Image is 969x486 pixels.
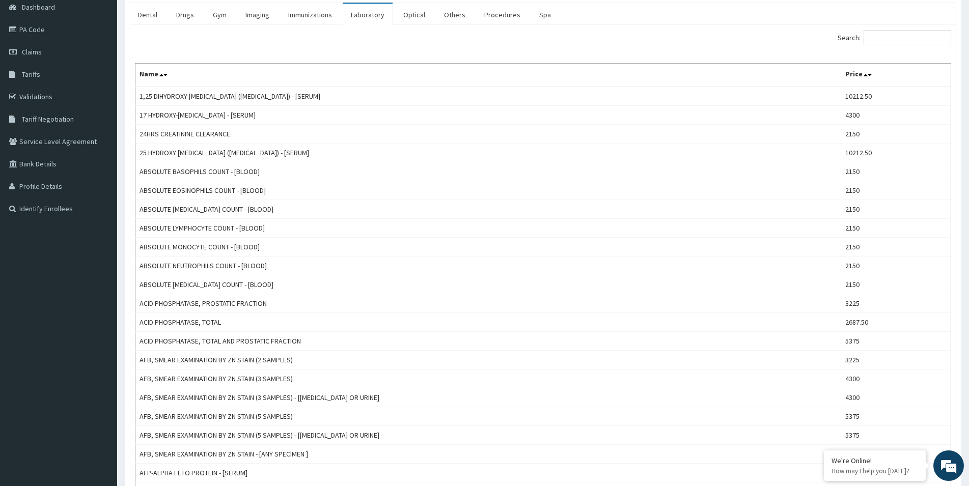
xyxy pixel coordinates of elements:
td: AFB, SMEAR EXAMINATION BY ZN STAIN (5 SAMPLES) [135,407,841,426]
td: AFP-ALPHA FETO PROTEIN - [SERUM] [135,464,841,482]
td: 10212.50 [841,144,951,162]
td: ABSOLUTE NEUTROPHILS COUNT - [BLOOD] [135,256,841,275]
a: Optical [395,4,433,25]
td: ABSOLUTE BASOPHILS COUNT - [BLOOD] [135,162,841,181]
a: Gym [205,4,235,25]
span: Claims [22,47,42,56]
td: 2150 [841,275,951,294]
td: ABSOLUTE MONOCYTE COUNT - [BLOOD] [135,238,841,256]
td: AFB, SMEAR EXAMINATION BY ZN STAIN (3 SAMPLES) - [[MEDICAL_DATA] OR URINE] [135,388,841,407]
img: d_794563401_company_1708531726252_794563401 [19,51,41,76]
td: 5375 [841,332,951,351]
td: 2150 [841,200,951,219]
a: Immunizations [280,4,340,25]
td: 17 HYDROXY-[MEDICAL_DATA] - [SERUM] [135,106,841,125]
td: 5375 [841,426,951,445]
td: 3225 [841,351,951,369]
td: 10212.50 [841,87,951,106]
td: AFB, SMEAR EXAMINATION BY ZN STAIN (3 SAMPLES) [135,369,841,388]
span: Dashboard [22,3,55,12]
td: ACID PHOSPHATASE, TOTAL AND PROSTATIC FRACTION [135,332,841,351]
td: 3225 [841,294,951,313]
td: 2150 [841,445,951,464]
th: Price [841,64,951,87]
textarea: Type your message and hit 'Enter' [5,278,194,313]
td: ABSOLUTE LYMPHOCYTE COUNT - [BLOOD] [135,219,841,238]
td: AFB, SMEAR EXAMINATION BY ZN STAIN (5 SAMPLES) - [[MEDICAL_DATA] OR URINE] [135,426,841,445]
div: Minimize live chat window [167,5,191,30]
input: Search: [864,30,951,45]
a: Procedures [476,4,529,25]
a: Others [436,4,474,25]
td: 5375 [841,407,951,426]
span: Tariffs [22,70,40,79]
td: AFB, SMEAR EXAMINATION BY ZN STAIN (2 SAMPLES) [135,351,841,369]
span: Tariff Negotiation [22,115,74,124]
div: We're Online! [832,456,918,465]
td: AFB, SMEAR EXAMINATION BY ZN STAIN - [ANY SPECIMEN ] [135,445,841,464]
td: 2150 [841,162,951,181]
td: 4300 [841,388,951,407]
td: ABSOLUTE EOSINOPHILS COUNT - [BLOOD] [135,181,841,200]
a: Dental [130,4,165,25]
label: Search: [838,30,951,45]
td: 4300 [841,369,951,388]
a: Imaging [237,4,278,25]
td: 4300 [841,106,951,125]
td: 2150 [841,238,951,256]
span: We're online! [59,128,141,231]
td: 25 HYDROXY [MEDICAL_DATA] ([MEDICAL_DATA]) - [SERUM] [135,144,841,162]
td: ABSOLUTE [MEDICAL_DATA] COUNT - [BLOOD] [135,275,841,294]
td: ABSOLUTE [MEDICAL_DATA] COUNT - [BLOOD] [135,200,841,219]
td: 24HRS CREATININE CLEARANCE [135,125,841,144]
th: Name [135,64,841,87]
a: Laboratory [343,4,393,25]
td: 2687.50 [841,313,951,332]
td: ACID PHOSPHATASE, PROSTATIC FRACTION [135,294,841,313]
td: 1,25 DIHYDROXY [MEDICAL_DATA] ([MEDICAL_DATA]) - [SERUM] [135,87,841,106]
a: Drugs [168,4,202,25]
td: 2150 [841,125,951,144]
td: 2150 [841,256,951,275]
td: 2150 [841,181,951,200]
td: 2150 [841,219,951,238]
a: Spa [531,4,559,25]
p: How may I help you today? [832,467,918,475]
div: Chat with us now [53,57,171,70]
td: ACID PHOSPHATASE, TOTAL [135,313,841,332]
